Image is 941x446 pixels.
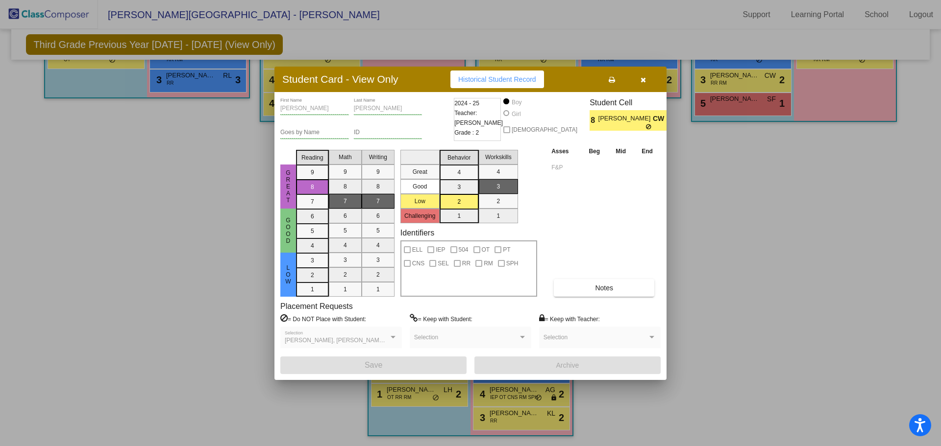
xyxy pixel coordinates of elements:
[280,129,349,136] input: goes by name
[549,146,581,157] th: Asses
[438,258,449,269] span: SEL
[282,73,398,85] h3: Student Card - View Only
[608,146,634,157] th: Mid
[284,169,293,204] span: Great
[506,258,519,269] span: SPH
[511,98,522,107] div: Boy
[503,244,510,256] span: PT
[454,128,479,138] span: Grade : 2
[412,258,424,269] span: CNS
[595,284,613,292] span: Notes
[667,115,675,126] span: 2
[634,146,661,157] th: End
[554,279,654,297] button: Notes
[284,217,293,244] span: Good
[280,356,467,374] button: Save
[410,314,472,324] label: = Keep with Student:
[539,314,600,324] label: = Keep with Teacher:
[285,337,540,344] span: [PERSON_NAME], [PERSON_NAME], [PERSON_NAME], [PERSON_NAME], [PERSON_NAME]
[482,244,490,256] span: OT
[400,228,434,237] label: Identifiers
[280,302,353,311] label: Placement Requests
[512,124,577,136] span: [DEMOGRAPHIC_DATA]
[511,110,521,118] div: Girl
[484,258,493,269] span: RM
[450,70,544,88] button: Historical Student Record
[459,244,469,256] span: 504
[412,244,422,256] span: ELL
[653,114,667,124] span: CW
[551,160,578,175] input: assessment
[458,75,536,83] span: Historical Student Record
[474,356,661,374] button: Archive
[462,258,470,269] span: RR
[590,115,598,126] span: 8
[556,361,579,369] span: Archive
[590,98,675,107] h3: Student Cell
[280,314,366,324] label: = Do NOT Place with Student:
[284,264,293,285] span: Low
[581,146,608,157] th: Beg
[365,361,382,369] span: Save
[598,114,653,124] span: [PERSON_NAME]
[436,244,445,256] span: IEP
[454,108,503,128] span: Teacher: [PERSON_NAME]
[454,98,479,108] span: 2024 - 25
